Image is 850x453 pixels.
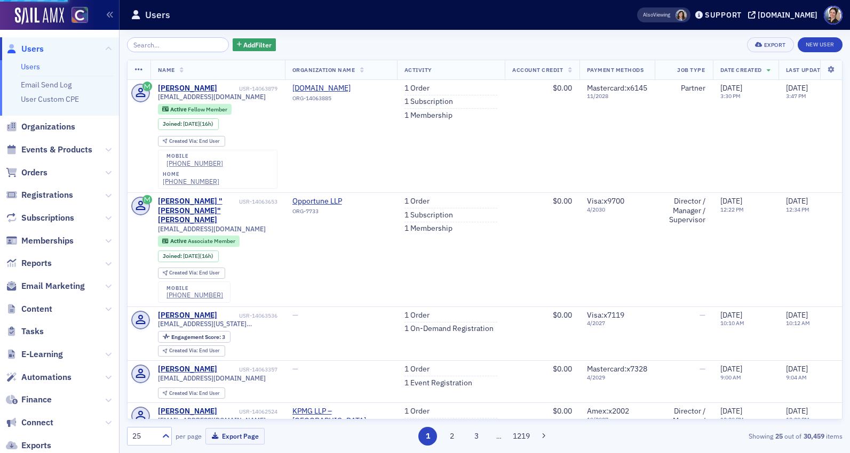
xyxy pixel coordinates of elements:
span: Activity [404,66,432,74]
span: Created Via : [169,347,199,354]
span: Visa : x7119 [587,310,624,320]
span: Reports [21,257,52,269]
span: Subscriptions [21,212,74,224]
a: 1 Order [404,197,430,206]
span: Viewing [643,11,670,19]
a: Exports [6,440,51,451]
button: Export [747,37,793,52]
span: Connect [21,417,53,428]
a: Content [6,303,52,315]
span: Name [158,66,175,74]
span: Amex : x2002 [587,406,629,416]
time: 3:47 PM [786,92,806,100]
a: Registrations [6,189,73,201]
span: Content [21,303,52,315]
button: Export Page [205,428,265,444]
a: [PERSON_NAME] [158,407,217,416]
span: [DATE] [183,120,200,127]
div: [PHONE_NUMBER] [166,291,223,299]
time: 3:30 PM [720,92,741,100]
a: View Homepage [64,7,88,25]
div: Joined: 2025-10-02 00:00:00 [158,118,219,130]
a: Opportune LLP [292,197,390,206]
span: $0.00 [553,83,572,93]
span: Mastercard : x6145 [587,83,647,93]
a: Email Marketing [6,280,85,292]
div: Export [764,42,786,48]
a: 1 On-Demand Registration [404,324,494,334]
img: SailAMX [15,7,64,25]
div: USR-14063357 [219,366,277,373]
span: Associate Member [188,237,235,245]
a: Memberships [6,235,74,247]
div: 25 [132,431,156,442]
span: Created Via : [169,137,199,144]
button: [DOMAIN_NAME] [748,11,821,19]
div: home [163,171,219,177]
a: Active Fellow Member [162,106,227,112]
div: [PERSON_NAME] [158,311,217,320]
span: Date Created [720,66,762,74]
div: Created Via: End User [158,136,225,147]
span: Stacy Svendsen [676,10,687,21]
button: 1219 [512,427,530,446]
label: per page [176,431,202,441]
a: 1 Event Registration [404,378,472,388]
span: [EMAIL_ADDRESS][DOMAIN_NAME] [158,374,266,382]
div: Active: Active: Fellow Member [158,104,232,115]
a: [PHONE_NUMBER] [163,177,219,185]
a: Finance [6,394,52,406]
span: Active [170,106,188,113]
button: 1 [418,427,437,446]
span: [DATE] [786,364,808,374]
div: (16h) [183,120,213,127]
span: 4 / 2030 [587,206,647,213]
time: 12:28 PM [786,416,809,423]
span: $0.00 [553,196,572,206]
div: Engagement Score: 3 [158,331,231,343]
span: … [491,431,506,441]
a: 1 Membership [404,111,452,120]
a: [PERSON_NAME] "[PERSON_NAME]" [PERSON_NAME] [158,197,237,225]
a: Organizations [6,121,75,133]
a: Subscriptions [6,212,74,224]
time: 12:22 PM [720,206,744,213]
span: Organization Name [292,66,355,74]
span: Exports [21,440,51,451]
span: Finance [21,394,52,406]
a: Users [6,43,44,55]
a: Tasks [6,326,44,337]
div: [PERSON_NAME] [158,365,217,374]
a: Active Associate Member [162,238,235,245]
div: (16h) [183,253,213,260]
span: [DATE] [786,310,808,320]
span: Job Type [678,66,705,74]
span: Account Credit [512,66,563,74]
a: User Custom CPE [21,94,79,104]
span: $0.00 [553,406,572,416]
span: [DATE] [720,196,742,206]
a: New User [798,37,843,52]
span: Mastercard : x7328 [587,364,647,374]
span: [DATE] [720,310,742,320]
div: Director / Manager / Supervisor [662,407,705,435]
span: Organizations [21,121,75,133]
span: 11 / 2028 [587,93,647,100]
a: 1 Order [404,365,430,374]
span: Orders [21,167,47,179]
a: 1 Order [404,407,430,416]
div: End User [169,139,220,144]
a: Events & Products [6,144,92,156]
div: mobile [166,153,223,159]
a: [PERSON_NAME] [158,84,217,93]
span: 10 / 2027 [587,416,647,423]
time: 12:20 PM [720,416,744,423]
a: 1 Order [404,84,430,93]
span: Joined : [163,253,183,260]
span: Last Updated [786,66,828,74]
span: Created Via : [169,390,199,397]
button: 3 [467,427,486,446]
